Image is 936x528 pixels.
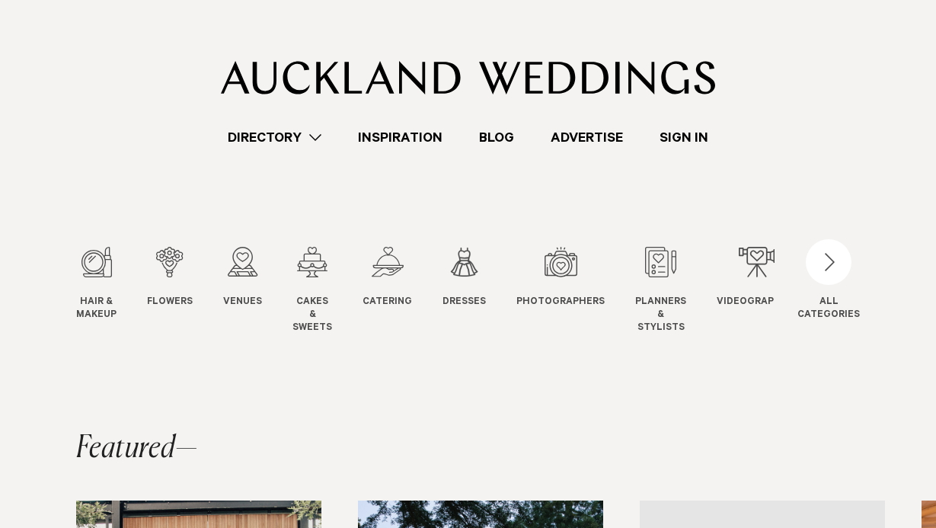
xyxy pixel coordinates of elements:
swiper-slide: 9 / 12 [717,247,830,334]
div: ALL CATEGORIES [797,296,860,322]
a: Venues [223,247,262,309]
swiper-slide: 3 / 12 [223,247,292,334]
img: Auckland Weddings Logo [221,61,715,94]
a: Cakes & Sweets [292,247,332,334]
span: Cakes & Sweets [292,296,332,334]
a: Catering [363,247,412,309]
a: Inspiration [340,127,461,148]
swiper-slide: 6 / 12 [442,247,516,334]
a: Blog [461,127,532,148]
swiper-slide: 2 / 12 [147,247,223,334]
span: Catering [363,296,412,309]
a: Sign In [641,127,727,148]
a: Hair & Makeup [76,247,117,322]
a: Flowers [147,247,193,309]
a: Dresses [442,247,486,309]
span: Hair & Makeup [76,296,117,322]
swiper-slide: 1 / 12 [76,247,147,334]
a: Directory [209,127,340,148]
a: Advertise [532,127,641,148]
swiper-slide: 4 / 12 [292,247,363,334]
span: Planners & Stylists [635,296,686,334]
swiper-slide: 5 / 12 [363,247,442,334]
a: Videographers [717,247,800,309]
span: Videographers [717,296,800,309]
swiper-slide: 8 / 12 [635,247,717,334]
button: ALLCATEGORIES [797,247,860,318]
a: Planners & Stylists [635,247,686,334]
span: Venues [223,296,262,309]
a: Photographers [516,247,605,309]
swiper-slide: 7 / 12 [516,247,635,334]
h2: Featured [76,434,198,464]
span: Dresses [442,296,486,309]
span: Flowers [147,296,193,309]
span: Photographers [516,296,605,309]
